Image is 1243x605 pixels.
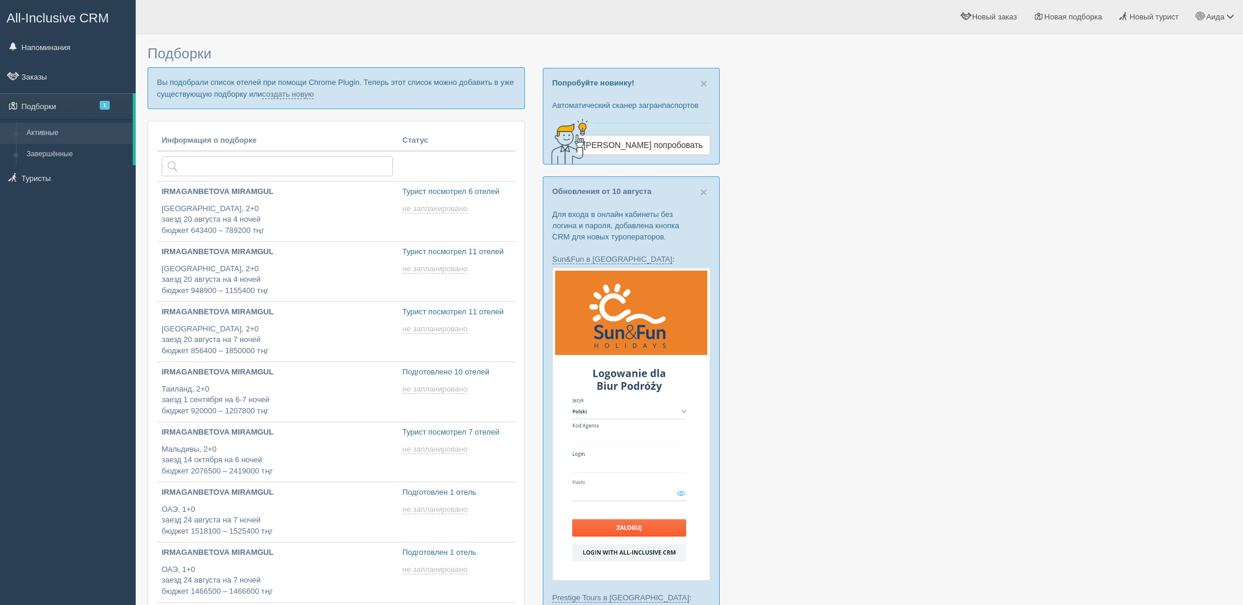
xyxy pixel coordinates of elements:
[552,592,710,603] p: :
[402,487,511,498] p: Подготовлен 1 отель
[543,118,591,165] img: creative-idea-2907357.png
[576,135,710,155] a: [PERSON_NAME] попробовать
[162,264,393,297] p: [GEOGRAPHIC_DATA], 2+0 заезд 20 августа на 4 ночей бюджет 948900 – 1155400 тңг
[402,186,511,198] p: Турист посмотрел 6 отелей
[1,1,135,33] a: All-Inclusive CRM
[162,564,393,597] p: ОАЭ, 1+0 заезд 24 августа на 7 ночей бюджет 1466500 – 1466600 тңг
[157,302,398,361] a: IRMAGANBETOVA MIRAMGUL [GEOGRAPHIC_DATA], 2+0заезд 20 августа на 7 ночейбюджет 856400 – 1850000 тңг
[147,45,211,61] span: Подборки
[162,504,393,537] p: ОАЭ, 1+0 заезд 24 августа на 7 ночей бюджет 1518100 – 1525400 тңг
[157,182,398,241] a: IRMAGANBETOVA MIRAMGUL [GEOGRAPHIC_DATA], 2+0заезд 20 августа на 4 ночейбюджет 643400 – 789200 тңг
[147,67,525,108] p: Вы подобрали список отелей при помощи Chrome Plugin. Теперь этот список можно добавить в уже суще...
[552,268,710,581] img: sun-fun-%D0%BB%D0%BE%D0%B3%D1%96%D0%BD-%D1%87%D0%B5%D1%80%D0%B5%D0%B7-%D1%81%D1%80%D0%BC-%D0%B4%D...
[402,547,511,558] p: Подготовлен 1 отель
[402,324,467,334] span: не запланировано
[552,255,673,264] a: Sun&Fun в [GEOGRAPHIC_DATA]
[700,77,707,90] button: Close
[402,324,470,334] a: не запланировано
[162,246,393,258] p: IRMAGANBETOVA MIRAMGUL
[162,444,393,477] p: Мальдивы, 2+0 заезд 14 октября на 6 ночей бюджет 2076500 – 2419000 тңг
[552,593,689,603] a: Prestige Tours в [GEOGRAPHIC_DATA]
[1206,12,1225,21] span: Аида
[162,307,393,318] p: IRMAGANBETOVA MIRAMGUL
[552,209,710,242] p: Для входа в онлайн кабинеты без логина и пароля, добавлена кнопка CRM для новых туроператоров.
[21,144,133,165] a: Завершённые
[162,487,393,498] p: IRMAGANBETOVA MIRAMGUL
[157,422,398,482] a: IRMAGANBETOVA MIRAMGUL Мальдивы, 2+0заезд 14 октября на 6 ночейбюджет 2076500 – 2419000 тңг
[162,384,393,417] p: Таиланд, 2+0 заезд 1 сентября на 6-7 ночей бюджет 920000 – 1207800 тңг
[1044,12,1102,21] span: Новая подборка
[402,384,467,394] span: не запланировано
[100,101,110,110] span: 1
[162,186,393,198] p: IRMAGANBETOVA MIRAMGUL
[402,204,467,213] span: не запланировано
[552,254,710,265] p: :
[402,307,511,318] p: Турист посмотрел 11 отелей
[402,505,470,514] a: не запланировано
[700,186,707,198] button: Close
[402,427,511,438] p: Турист посмотрел 7 отелей
[402,565,467,574] span: не запланировано
[700,77,707,90] span: ×
[402,505,467,514] span: не запланировано
[402,445,470,454] a: не запланировано
[402,204,470,213] a: не запланировано
[402,565,470,574] a: не запланировано
[402,264,467,274] span: не запланировано
[21,123,133,144] a: Активные
[157,130,398,152] th: Информация о подборке
[1130,12,1179,21] span: Новый турист
[162,427,393,438] p: IRMAGANBETOVA MIRAMGUL
[402,264,470,274] a: не запланировано
[552,77,710,88] p: Попробуйте новинку!
[398,130,516,152] th: Статус
[157,542,398,602] a: IRMAGANBETOVA MIRAMGUL ОАЭ, 1+0заезд 24 августа на 7 ночейбюджет 1466500 – 1466600 тңг
[402,367,511,378] p: Подготовлено 10 отелей
[6,11,109,25] span: All-Inclusive CRM
[552,187,651,196] a: Обновления от 10 августа
[402,246,511,258] p: Турист посмотрел 11 отелей
[262,90,314,99] a: создать новую
[157,242,398,301] a: IRMAGANBETOVA MIRAMGUL [GEOGRAPHIC_DATA], 2+0заезд 20 августа на 4 ночейбюджет 948900 – 1155400 тңг
[162,156,393,176] input: Поиск по стране или туристу
[162,367,393,378] p: IRMAGANBETOVA MIRAMGUL
[700,185,707,199] span: ×
[402,445,467,454] span: не запланировано
[162,203,393,236] p: [GEOGRAPHIC_DATA], 2+0 заезд 20 августа на 4 ночей бюджет 643400 – 789200 тңг
[157,482,398,542] a: IRMAGANBETOVA MIRAMGUL ОАЭ, 1+0заезд 24 августа на 7 ночейбюджет 1518100 – 1525400 тңг
[162,547,393,558] p: IRMAGANBETOVA MIRAMGUL
[552,100,710,111] p: Автоматический сканер загранпаспортов
[157,362,398,422] a: IRMAGANBETOVA MIRAMGUL Таиланд, 2+0заезд 1 сентября на 6-7 ночейбюджет 920000 – 1207800 тңг
[162,324,393,357] p: [GEOGRAPHIC_DATA], 2+0 заезд 20 августа на 7 ночей бюджет 856400 – 1850000 тңг
[972,12,1017,21] span: Новый заказ
[402,384,470,394] a: не запланировано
